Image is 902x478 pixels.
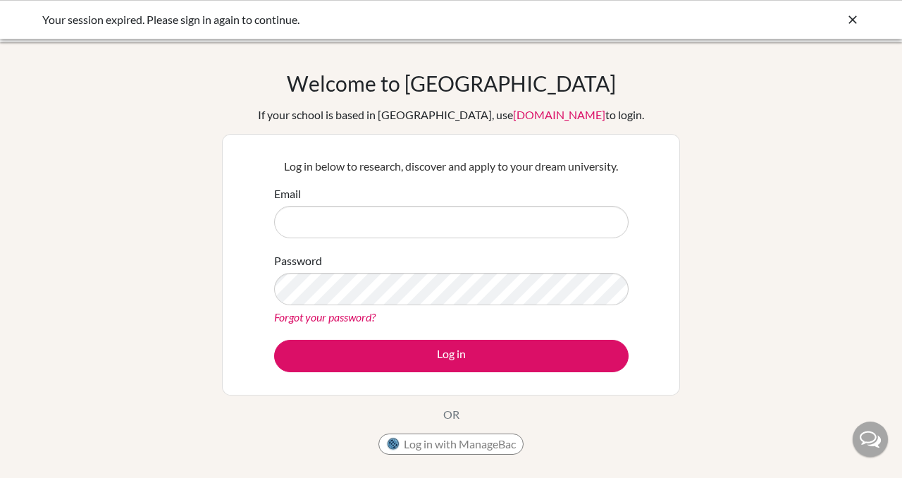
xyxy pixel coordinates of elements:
button: Log in [274,340,629,372]
a: [DOMAIN_NAME] [513,108,605,121]
p: OR [443,406,459,423]
button: Log in with ManageBac [378,434,524,455]
label: Email [274,185,301,202]
a: Forgot your password? [274,310,376,324]
div: If your school is based in [GEOGRAPHIC_DATA], use to login. [258,106,644,123]
div: Your session expired. Please sign in again to continue. [42,11,648,28]
p: Log in below to research, discover and apply to your dream university. [274,158,629,175]
label: Password [274,252,322,269]
h1: Welcome to [GEOGRAPHIC_DATA] [287,71,616,96]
